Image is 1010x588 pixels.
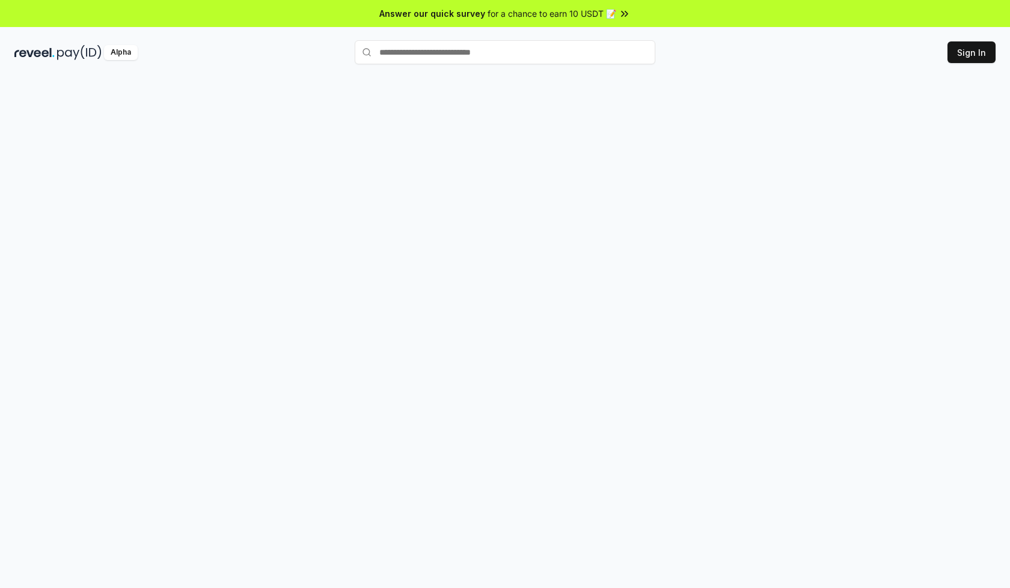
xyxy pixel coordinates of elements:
[947,41,996,63] button: Sign In
[488,7,616,20] span: for a chance to earn 10 USDT 📝
[14,45,55,60] img: reveel_dark
[379,7,485,20] span: Answer our quick survey
[57,45,102,60] img: pay_id
[104,45,138,60] div: Alpha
